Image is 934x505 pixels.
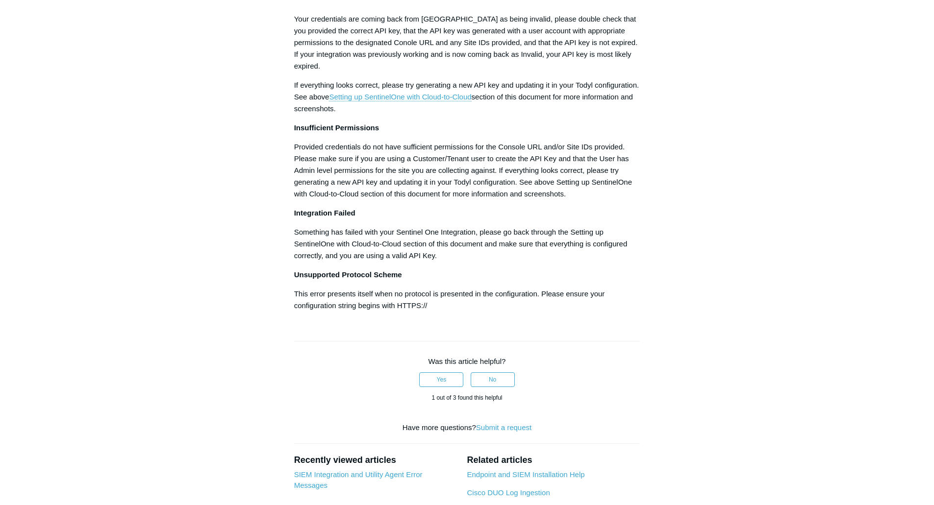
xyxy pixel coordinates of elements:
[294,470,423,490] a: SIEM Integration and Utility Agent Error Messages
[294,288,640,312] p: This error presents itself when no protocol is presented in the configuration. Please ensure your...
[294,13,640,72] p: Your credentials are coming back from [GEOGRAPHIC_DATA] as being invalid, please double check tha...
[431,394,502,401] span: 1 out of 3 found this helpful
[294,422,640,433] div: Have more questions?
[294,123,379,132] strong: Insufficient Permissions
[467,470,584,479] a: Endpoint and SIEM Installation Help
[294,454,457,467] h2: Recently viewed articles
[471,372,515,387] button: This article was not helpful
[429,357,506,365] span: Was this article helpful?
[294,79,640,115] p: If everything looks correct, please try generating a new API key and updating it in your Todyl co...
[467,488,550,497] a: Cisco DUO Log Ingestion
[476,423,531,432] a: Submit a request
[419,372,463,387] button: This article was helpful
[294,141,640,200] p: Provided credentials do not have sufficient permissions for the Console URL and/or Site IDs provi...
[467,454,640,467] h2: Related articles
[294,226,640,262] p: Something has failed with your Sentinel One Integration, please go back through the Setting up Se...
[294,270,402,279] strong: Unsupported Protocol Scheme
[329,93,471,101] a: Setting up SentinelOne with Cloud-to-Cloud
[294,209,355,217] strong: Integration Failed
